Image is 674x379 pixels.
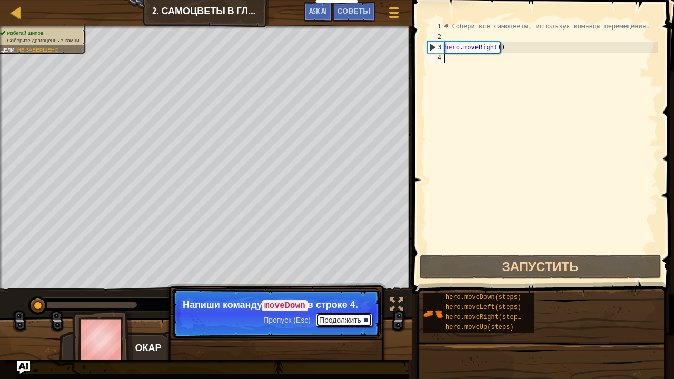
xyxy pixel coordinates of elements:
[427,32,444,42] div: 2
[420,255,661,279] button: Запустить
[445,324,514,331] span: hero.moveUp(steps)
[14,47,17,53] span: :
[381,2,407,27] button: Показать меню игры
[304,2,332,22] button: Ask AI
[135,341,343,355] div: Окар
[445,294,521,301] span: hero.moveDown(steps)
[386,295,407,317] button: Переключить полноэкранный режим
[263,316,311,324] span: Пропуск (Esc)
[17,361,30,374] button: Ask AI
[316,313,372,327] button: Продолжить
[427,53,444,63] div: 4
[72,310,133,368] img: thang_avatar_frame.png
[423,304,443,324] img: portrait.png
[309,6,327,16] span: Ask AI
[7,30,44,36] span: Избегай шипов.
[428,42,444,53] div: 3
[427,21,444,32] div: 1
[445,314,525,321] span: hero.moveRight(steps)
[183,300,370,311] p: Напиши команду в строке 4.
[7,37,81,43] span: Соберите драгоценные камни.
[17,47,59,53] span: Не завершено
[445,304,521,311] span: hero.moveLeft(steps)
[262,300,308,312] code: moveDown
[338,6,370,16] span: Советы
